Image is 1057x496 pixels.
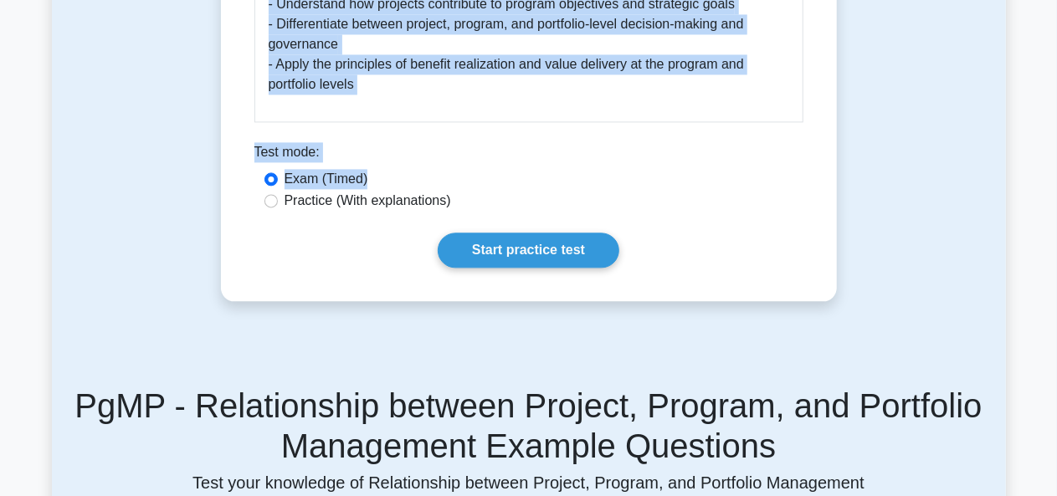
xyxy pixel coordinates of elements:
[438,233,619,268] a: Start practice test
[254,142,803,169] div: Test mode:
[72,473,986,493] p: Test your knowledge of Relationship between Project, Program, and Portfolio Management
[72,386,986,466] h5: PgMP - Relationship between Project, Program, and Portfolio Management Example Questions
[285,191,451,211] label: Practice (With explanations)
[285,169,368,189] label: Exam (Timed)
